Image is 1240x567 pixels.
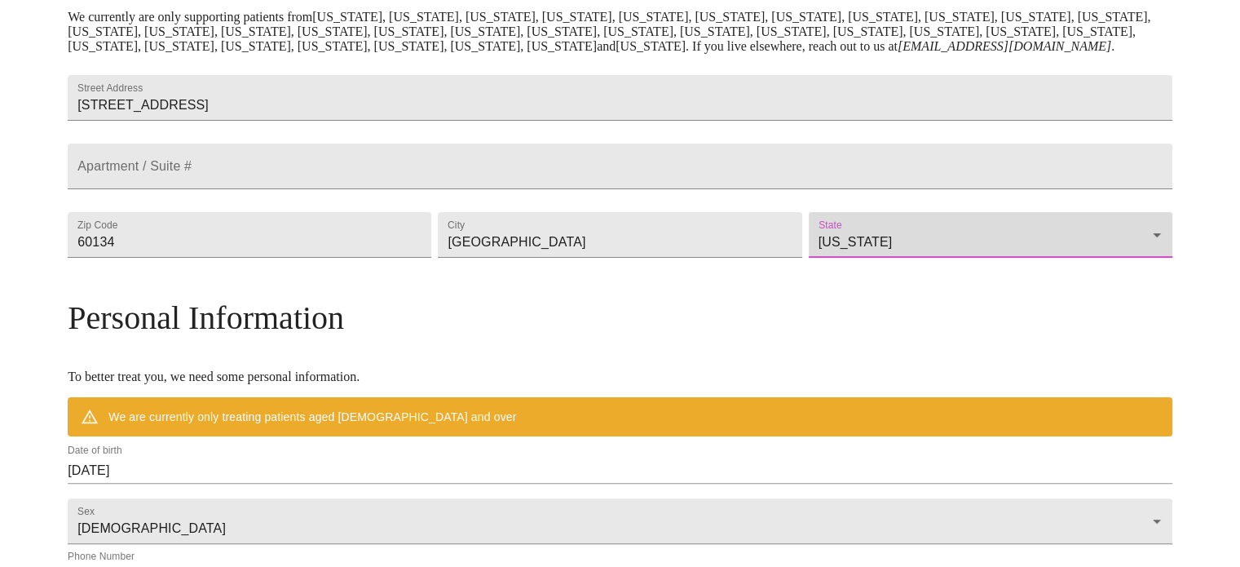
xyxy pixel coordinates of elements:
div: [US_STATE] [809,212,1172,258]
em: [EMAIL_ADDRESS][DOMAIN_NAME] [898,39,1111,53]
label: Phone Number [68,552,135,562]
p: We currently are only supporting patients from [US_STATE], [US_STATE], [US_STATE], [US_STATE], [U... [68,10,1172,54]
p: To better treat you, we need some personal information. [68,370,1172,384]
div: [DEMOGRAPHIC_DATA] [68,498,1172,544]
h3: Personal Information [68,299,1172,337]
label: Date of birth [68,446,122,456]
div: We are currently only treating patients aged [DEMOGRAPHIC_DATA] and over [108,402,516,432]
